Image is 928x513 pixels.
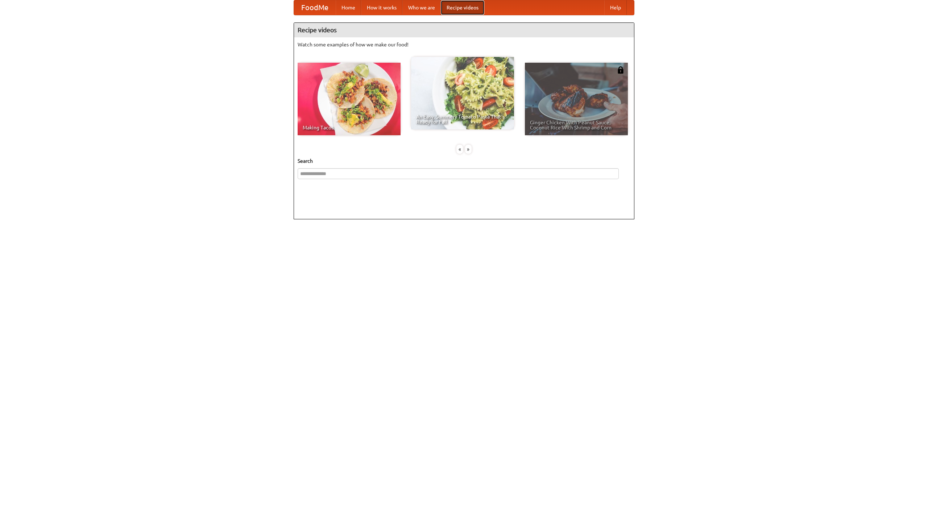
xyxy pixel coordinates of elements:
img: 483408.png [617,66,624,74]
a: How it works [361,0,402,15]
span: Making Tacos [303,125,395,130]
a: FoodMe [294,0,336,15]
a: Home [336,0,361,15]
a: Recipe videos [441,0,484,15]
p: Watch some examples of how we make our food! [298,41,630,48]
a: Who we are [402,0,441,15]
h5: Search [298,157,630,165]
div: » [465,145,472,154]
h4: Recipe videos [294,23,634,37]
a: Help [604,0,627,15]
a: Making Tacos [298,63,401,135]
div: « [456,145,463,154]
span: An Easy, Summery Tomato Pasta That's Ready for Fall [416,114,509,124]
a: An Easy, Summery Tomato Pasta That's Ready for Fall [411,57,514,129]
